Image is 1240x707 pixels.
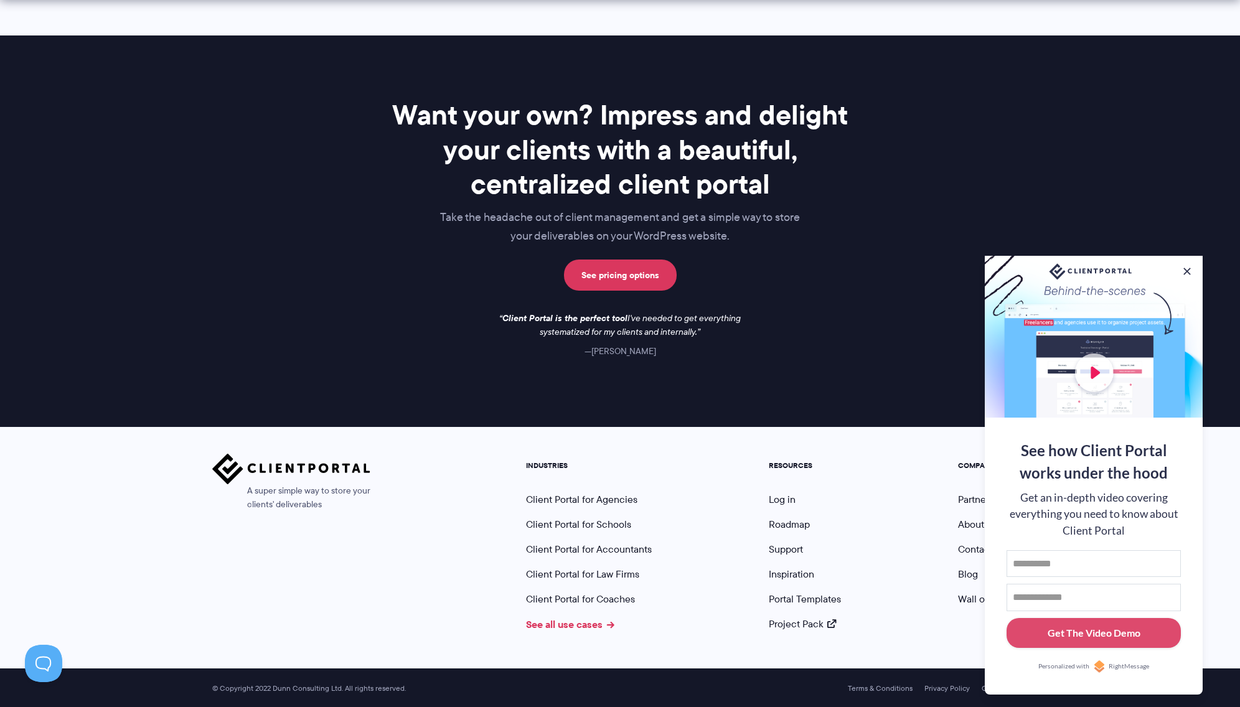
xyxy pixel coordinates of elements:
[982,684,1028,693] a: Cookie Policy
[206,684,412,693] span: © Copyright 2022 Dunn Consulting Ltd. All rights reserved.
[769,461,841,470] h5: RESOURCES
[769,542,803,556] a: Support
[526,542,652,556] a: Client Portal for Accountants
[526,567,639,581] a: Client Portal for Law Firms
[1007,490,1181,539] div: Get an in-depth video covering everything you need to know about Client Portal
[1007,618,1181,648] button: Get The Video Demo
[526,517,631,531] a: Client Portal for Schools
[958,492,1028,507] a: Partner program
[212,484,370,512] span: A super simple way to store your clients' deliverables
[958,461,1028,470] h5: COMPANY
[526,592,635,606] a: Client Portal for Coaches
[1007,660,1181,673] a: Personalized withRightMessage
[564,260,677,291] a: See pricing options
[526,461,652,470] h5: INDUSTRIES
[372,98,868,201] h2: Want your own? Impress and delight your clients with a beautiful, centralized client portal
[958,592,1009,606] a: Wall of love
[489,312,751,339] p: I've needed to get everything systematized for my clients and internally.
[526,492,637,507] a: Client Portal for Agencies
[769,492,796,507] a: Log in
[25,645,62,682] iframe: Toggle Customer Support
[958,517,997,531] a: About us
[502,311,627,325] strong: Client Portal is the perfect tool
[848,684,913,693] a: Terms & Conditions
[769,617,836,631] a: Project Pack
[585,345,656,357] cite: [PERSON_NAME]
[924,684,970,693] a: Privacy Policy
[769,592,841,606] a: Portal Templates
[526,617,614,632] a: See all use cases
[769,567,814,581] a: Inspiration
[1038,662,1089,672] span: Personalized with
[372,208,868,246] p: Take the headache out of client management and get a simple way to store your deliverables on you...
[1007,439,1181,484] div: See how Client Portal works under the hood
[769,517,810,531] a: Roadmap
[958,567,978,581] a: Blog
[1048,625,1140,640] div: Get The Video Demo
[1109,662,1149,672] span: RightMessage
[1093,660,1106,673] img: Personalized with RightMessage
[958,542,993,556] a: Contact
